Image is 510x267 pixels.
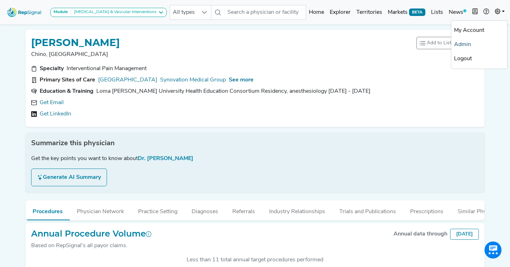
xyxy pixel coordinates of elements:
[98,76,157,84] a: [GEOGRAPHIC_DATA]
[229,77,254,83] span: See more
[225,200,262,220] button: Referrals
[306,5,327,19] a: Home
[67,64,147,73] div: Interventional Pain Management
[50,8,167,17] button: Module[MEDICAL_DATA] & Vascular Interventions
[40,98,64,107] a: Get Email
[451,23,507,38] a: My Account
[416,37,455,49] button: Add to List
[262,200,332,220] button: Industry Relationships
[393,230,447,238] div: Annual data through
[451,52,507,66] a: Logout
[450,229,479,240] div: [DATE]
[53,10,68,14] strong: Module
[31,169,107,186] button: Generate AI Summary
[31,50,416,59] p: Chino, [GEOGRAPHIC_DATA]
[131,200,185,220] button: Practice Setting
[409,8,425,16] span: BETA
[403,200,450,220] button: Prescriptions
[353,5,385,19] a: Territories
[31,37,120,49] h1: [PERSON_NAME]
[469,5,481,19] button: Intel Book
[327,5,353,19] a: Explorer
[427,39,452,47] span: Add to List
[31,256,479,264] div: Less than 11 total annual target procedures performed
[160,76,226,84] a: Synovation Medical Group
[31,154,479,163] div: Get the key points you want to know about
[416,37,479,49] div: toolbar
[70,200,131,220] button: Physician Network
[25,200,70,220] button: Procedures
[40,110,71,118] a: Get LinkedIn
[385,5,428,19] a: MarketsBETA
[40,64,64,73] div: Specialty
[31,229,152,239] h2: Annual Procedure Volume
[428,5,446,19] a: Lists
[71,10,157,15] div: [MEDICAL_DATA] & Vascular Interventions
[31,242,152,250] div: Based on RepSignal's all payor claims.
[40,76,95,84] div: Primary Sites of Care
[138,156,193,161] span: Dr. [PERSON_NAME]
[96,87,370,96] div: Loma Linda University Health Education Consortium Residency, anesthesiology 1992 - 1995
[446,5,469,19] a: News
[451,38,507,52] a: Admin
[332,200,403,220] button: Trials and Publications
[225,5,306,20] input: Search a physician or facility
[40,87,93,96] div: Education & Training
[185,200,225,220] button: Diagnoses
[31,138,115,149] span: Summarize this physician
[170,5,198,19] span: All types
